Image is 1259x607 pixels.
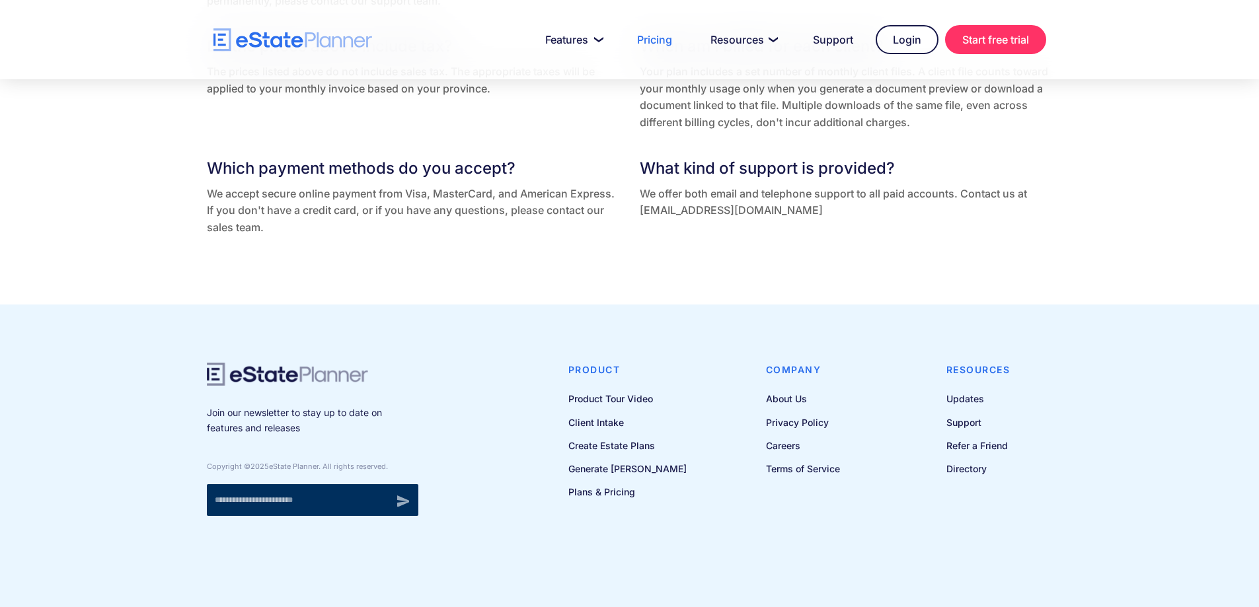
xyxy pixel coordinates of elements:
h3: What kind of support is provided? [640,157,1053,180]
a: Plans & Pricing [568,483,687,500]
a: Privacy Policy [766,414,840,431]
a: Pricing [621,26,688,53]
a: Support [797,26,869,53]
h4: Resources [946,363,1011,377]
p: The prices listed above do not include sales tax. The appropriate taxes will be applied to your m... [207,63,620,97]
p: We accept secure online payment from Visa, MasterCard, and American Express. If you don't have a ... [207,186,620,236]
span: 2025 [250,462,269,471]
a: Updates [946,390,1011,407]
p: Join our newsletter to stay up to date on features and releases [207,406,418,435]
p: We offer both email and telephone support to all paid accounts. Contact us at [EMAIL_ADDRESS][DOM... [640,186,1053,219]
a: Careers [766,437,840,454]
a: Resources [695,26,790,53]
h4: Product [568,363,687,377]
a: Client Intake [568,414,687,431]
a: Login [876,25,938,54]
a: Refer a Friend [946,437,1011,454]
a: Generate [PERSON_NAME] [568,460,687,477]
div: Copyright © eState Planner. All rights reserved. [207,462,418,471]
a: Product Tour Video [568,390,687,407]
a: Features [529,26,615,53]
a: About Us [766,390,840,407]
a: Start free trial [945,25,1046,54]
a: Terms of Service [766,460,840,477]
form: Newsletter signup [207,484,418,516]
a: home [213,28,372,52]
a: Support [946,414,1011,431]
a: Directory [946,460,1011,477]
h4: Company [766,363,840,377]
a: Create Estate Plans [568,437,687,454]
p: Your plan includes a set number of monthly client files. A client file counts toward your monthly... [640,63,1053,131]
h3: Which payment methods do you accept? [207,157,620,180]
